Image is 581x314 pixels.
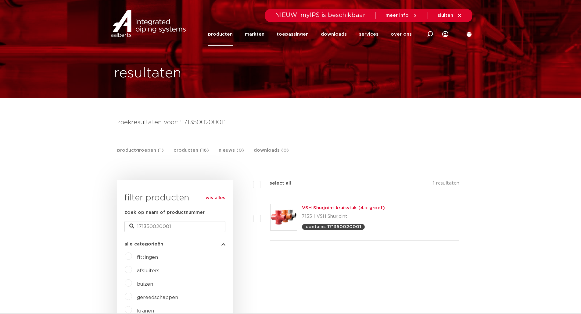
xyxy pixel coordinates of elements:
[124,242,225,246] button: alle categorieën
[271,204,297,230] img: Thumbnail for VSH Shurjoint kruisstuk (4 x groef)
[206,194,225,202] a: wis alles
[438,13,462,18] a: sluiten
[114,64,181,83] h1: resultaten
[302,212,385,221] p: 7135 | VSH Shurjoint
[137,255,158,260] a: fittingen
[124,221,225,232] input: zoeken
[359,23,378,46] a: services
[260,180,291,187] label: select all
[438,13,453,18] span: sluiten
[433,180,459,189] p: 1 resultaten
[386,13,418,18] a: meer info
[391,23,412,46] a: over ons
[137,268,160,273] a: afsluiters
[124,242,163,246] span: alle categorieën
[275,12,366,18] span: NIEUW: myIPS is beschikbaar
[245,23,264,46] a: markten
[124,209,205,216] label: zoek op naam of productnummer
[219,147,244,160] a: nieuws (0)
[321,23,347,46] a: downloads
[306,224,361,229] p: contains 171350020001
[302,206,385,210] a: VSH Shurjoint kruisstuk (4 x groef)
[117,118,464,127] h4: zoekresultaten voor: '171350020001'
[277,23,309,46] a: toepassingen
[117,147,164,160] a: productgroepen (1)
[208,23,233,46] a: producten
[208,23,412,46] nav: Menu
[386,13,409,18] span: meer info
[137,309,154,313] a: kranen
[137,295,178,300] a: gereedschappen
[174,147,209,160] a: producten (16)
[137,282,153,287] a: buizen
[124,192,225,204] h3: filter producten
[254,147,289,160] a: downloads (0)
